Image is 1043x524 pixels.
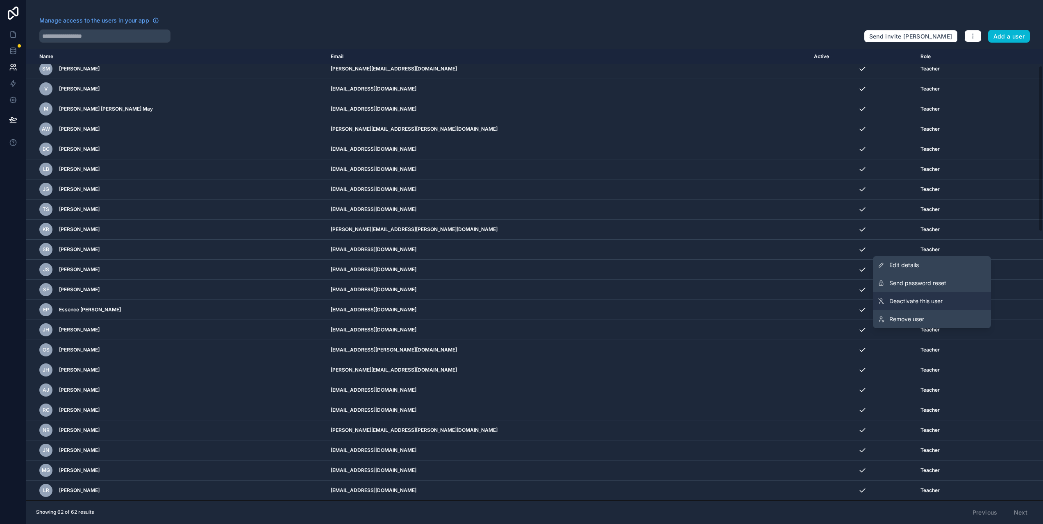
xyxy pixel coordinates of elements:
[326,340,809,360] td: [EMAIL_ADDRESS][PERSON_NAME][DOMAIN_NAME]
[39,16,149,25] span: Manage access to the users in your app
[920,246,940,253] span: Teacher
[920,86,940,92] span: Teacher
[59,327,100,333] span: [PERSON_NAME]
[326,460,809,481] td: [EMAIL_ADDRESS][DOMAIN_NAME]
[43,166,49,172] span: LB
[326,320,809,340] td: [EMAIL_ADDRESS][DOMAIN_NAME]
[44,86,48,92] span: V
[916,49,1003,64] th: Role
[326,159,809,179] td: [EMAIL_ADDRESS][DOMAIN_NAME]
[59,447,100,454] span: [PERSON_NAME]
[43,226,49,233] span: KR
[43,487,49,494] span: LR
[326,360,809,380] td: [PERSON_NAME][EMAIL_ADDRESS][DOMAIN_NAME]
[43,347,50,353] span: OS
[873,274,991,292] button: Send password reset
[59,66,100,72] span: [PERSON_NAME]
[39,16,159,25] a: Manage access to the users in your app
[988,30,1030,43] button: Add a user
[43,407,50,413] span: RC
[326,440,809,460] td: [EMAIL_ADDRESS][DOMAIN_NAME]
[43,367,49,373] span: JH
[809,49,916,64] th: Active
[920,166,940,172] span: Teacher
[326,481,809,501] td: [EMAIL_ADDRESS][DOMAIN_NAME]
[59,186,100,193] span: [PERSON_NAME]
[36,509,94,515] span: Showing 62 of 62 results
[326,240,809,260] td: [EMAIL_ADDRESS][DOMAIN_NAME]
[873,256,991,274] a: Edit details
[59,266,100,273] span: [PERSON_NAME]
[326,200,809,220] td: [EMAIL_ADDRESS][DOMAIN_NAME]
[59,86,100,92] span: [PERSON_NAME]
[873,310,991,328] a: Remove user
[59,106,153,112] span: [PERSON_NAME] [PERSON_NAME] May
[43,447,49,454] span: JN
[59,126,100,132] span: [PERSON_NAME]
[59,487,100,494] span: [PERSON_NAME]
[43,146,50,152] span: BC
[920,467,940,474] span: Teacher
[889,315,924,323] span: Remove user
[326,280,809,300] td: [EMAIL_ADDRESS][DOMAIN_NAME]
[920,327,940,333] span: Teacher
[326,420,809,440] td: [PERSON_NAME][EMAIL_ADDRESS][PERSON_NAME][DOMAIN_NAME]
[920,447,940,454] span: Teacher
[326,119,809,139] td: [PERSON_NAME][EMAIL_ADDRESS][PERSON_NAME][DOMAIN_NAME]
[43,427,50,433] span: NR
[889,297,943,305] span: Deactivate this user
[59,286,100,293] span: [PERSON_NAME]
[920,407,940,413] span: Teacher
[59,387,100,393] span: [PERSON_NAME]
[59,246,100,253] span: [PERSON_NAME]
[26,49,1043,500] div: scrollable content
[43,186,49,193] span: JG
[920,347,940,353] span: Teacher
[326,400,809,420] td: [EMAIL_ADDRESS][DOMAIN_NAME]
[44,106,48,112] span: M
[920,126,940,132] span: Teacher
[43,206,49,213] span: TS
[864,30,958,43] button: Send invite [PERSON_NAME]
[326,79,809,99] td: [EMAIL_ADDRESS][DOMAIN_NAME]
[920,106,940,112] span: Teacher
[59,407,100,413] span: [PERSON_NAME]
[920,186,940,193] span: Teacher
[326,49,809,64] th: Email
[326,300,809,320] td: [EMAIL_ADDRESS][DOMAIN_NAME]
[43,266,49,273] span: JS
[920,427,940,433] span: Teacher
[920,487,940,494] span: Teacher
[59,146,100,152] span: [PERSON_NAME]
[326,260,809,280] td: [EMAIL_ADDRESS][DOMAIN_NAME]
[26,49,326,64] th: Name
[43,286,49,293] span: SF
[920,66,940,72] span: Teacher
[920,226,940,233] span: Teacher
[326,179,809,200] td: [EMAIL_ADDRESS][DOMAIN_NAME]
[42,467,50,474] span: MG
[326,99,809,119] td: [EMAIL_ADDRESS][DOMAIN_NAME]
[59,427,100,433] span: [PERSON_NAME]
[59,347,100,353] span: [PERSON_NAME]
[326,220,809,240] td: [PERSON_NAME][EMAIL_ADDRESS][PERSON_NAME][DOMAIN_NAME]
[920,367,940,373] span: Teacher
[889,261,919,269] span: Edit details
[59,226,100,233] span: [PERSON_NAME]
[42,126,50,132] span: AW
[43,387,49,393] span: AJ
[326,59,809,79] td: [PERSON_NAME][EMAIL_ADDRESS][DOMAIN_NAME]
[59,367,100,373] span: [PERSON_NAME]
[326,380,809,400] td: [EMAIL_ADDRESS][DOMAIN_NAME]
[43,306,49,313] span: EP
[889,279,946,287] span: Send password reset
[59,166,100,172] span: [PERSON_NAME]
[920,206,940,213] span: Teacher
[59,206,100,213] span: [PERSON_NAME]
[920,146,940,152] span: Teacher
[873,292,991,310] a: Deactivate this user
[326,139,809,159] td: [EMAIL_ADDRESS][DOMAIN_NAME]
[920,387,940,393] span: Teacher
[59,467,100,474] span: [PERSON_NAME]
